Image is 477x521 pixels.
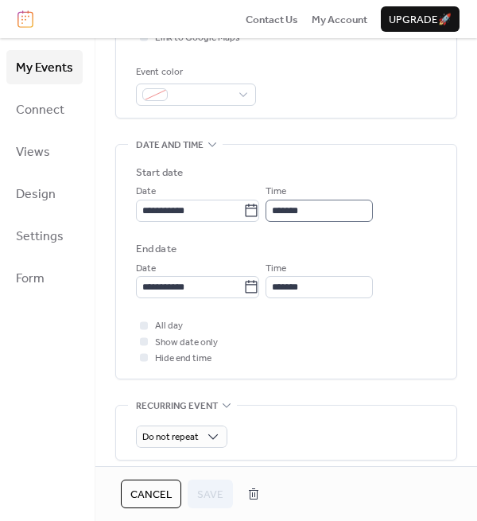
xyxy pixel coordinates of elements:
[246,11,298,27] a: Contact Us
[136,138,204,154] span: Date and time
[16,98,64,122] span: Connect
[6,261,83,295] a: Form
[136,261,156,277] span: Date
[6,177,83,211] a: Design
[121,480,181,508] button: Cancel
[155,351,211,367] span: Hide end time
[312,11,367,27] a: My Account
[6,50,83,84] a: My Events
[136,241,176,257] div: End date
[389,12,452,28] span: Upgrade 🚀
[130,487,172,503] span: Cancel
[6,92,83,126] a: Connect
[16,56,73,80] span: My Events
[155,30,240,46] span: Link to Google Maps
[312,12,367,28] span: My Account
[17,10,33,28] img: logo
[16,266,45,291] span: Form
[6,219,83,253] a: Settings
[155,318,183,334] span: All day
[381,6,460,32] button: Upgrade🚀
[142,428,199,446] span: Do not repeat
[155,335,218,351] span: Show date only
[136,64,253,80] div: Event color
[136,165,183,181] div: Start date
[266,184,286,200] span: Time
[16,140,50,165] span: Views
[136,398,218,414] span: Recurring event
[16,182,56,207] span: Design
[136,184,156,200] span: Date
[16,224,64,249] span: Settings
[266,261,286,277] span: Time
[246,12,298,28] span: Contact Us
[6,134,83,169] a: Views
